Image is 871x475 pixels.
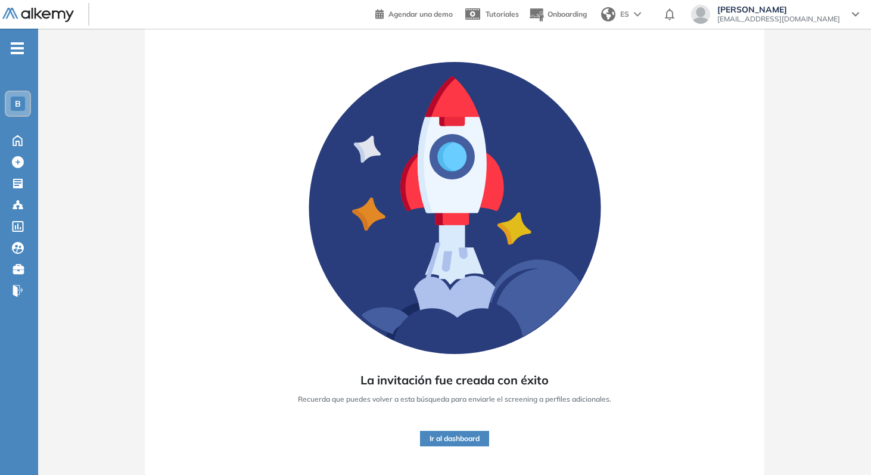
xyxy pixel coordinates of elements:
button: Ir al dashboard [420,431,489,446]
span: [PERSON_NAME] [717,5,840,14]
div: Widget de chat [811,418,871,475]
img: Logo [2,8,74,23]
span: B [15,99,21,108]
a: Agendar una demo [375,6,453,20]
img: world [601,7,615,21]
span: [EMAIL_ADDRESS][DOMAIN_NAME] [717,14,840,24]
span: Tutoriales [486,10,519,18]
button: Onboarding [528,2,587,27]
span: Onboarding [548,10,587,18]
span: La invitación fue creada con éxito [360,371,549,389]
span: Recuerda que puedes volver a esta búsqueda para enviarle el screening a perfiles adicionales. [298,394,611,405]
span: ES [620,9,629,20]
img: arrow [634,12,641,17]
i: - [11,47,24,49]
iframe: Chat Widget [811,418,871,475]
span: Agendar una demo [388,10,453,18]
